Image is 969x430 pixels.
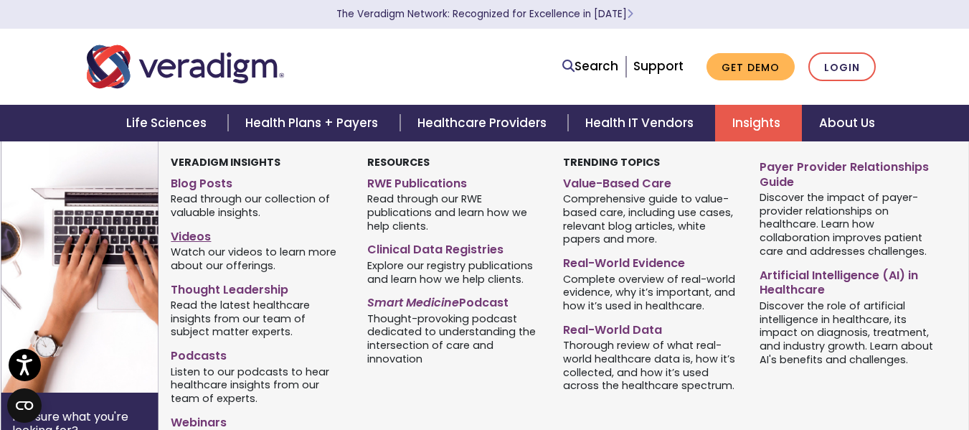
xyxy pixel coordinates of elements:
[563,317,737,338] a: Real-World Data
[171,277,345,298] a: Thought Leadership
[627,7,633,21] span: Learn More
[568,105,715,141] a: Health IT Vendors
[171,343,345,364] a: Podcasts
[109,105,228,141] a: Life Sciences
[563,251,737,271] a: Real-World Evidence
[563,338,737,393] span: Thorough review of what real-world healthcare data is, how it’s collected, and how it’s used acro...
[760,263,934,299] a: Artificial Intelligence (AI) in Healthcare
[563,171,737,192] a: Value-Based Care
[367,171,542,192] a: RWE Publications
[171,245,345,273] span: Watch our videos to learn more about our offerings.
[760,190,934,258] span: Discover the impact of payer-provider relationships on healthcare. Learn how collaboration improv...
[367,311,542,365] span: Thought-provoking podcast dedicated to understanding the intersection of care and innovation
[171,155,280,169] strong: Veradigm Insights
[171,171,345,192] a: Blog Posts
[171,297,345,339] span: Read the latest healthcare insights from our team of subject matter experts.
[706,53,795,81] a: Get Demo
[802,105,892,141] a: About Us
[228,105,400,141] a: Health Plans + Payers
[633,57,684,75] a: Support
[715,105,802,141] a: Insights
[1,141,232,393] img: Two hands typing on a laptop
[808,52,876,82] a: Login
[7,388,42,423] button: Open CMP widget
[760,154,934,190] a: Payer Provider Relationships Guide
[367,192,542,233] span: Read through our RWE publications and learn how we help clients.
[400,105,568,141] a: Healthcare Providers
[563,155,660,169] strong: Trending Topics
[171,364,345,406] span: Listen to our podcasts to hear healthcare insights from our team of experts.
[171,224,345,245] a: Videos
[367,294,459,311] em: Smart Medicine
[367,237,542,258] a: Clinical Data Registries
[367,155,430,169] strong: Resources
[760,298,934,366] span: Discover the role of artificial intelligence in healthcare, its impact on diagnosis, treatment, a...
[367,290,542,311] a: Smart MedicinePodcast
[563,271,737,313] span: Complete overview of real-world evidence, why it’s important, and how it’s used in healthcare.
[87,43,284,90] img: Veradigm logo
[563,192,737,246] span: Comprehensive guide to value-based care, including use cases, relevant blog articles, white paper...
[562,57,618,76] a: Search
[171,192,345,220] span: Read through our collection of valuable insights.
[336,7,633,21] a: The Veradigm Network: Recognized for Excellence in [DATE]Learn More
[367,258,542,286] span: Explore our registry publications and learn how we help clients.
